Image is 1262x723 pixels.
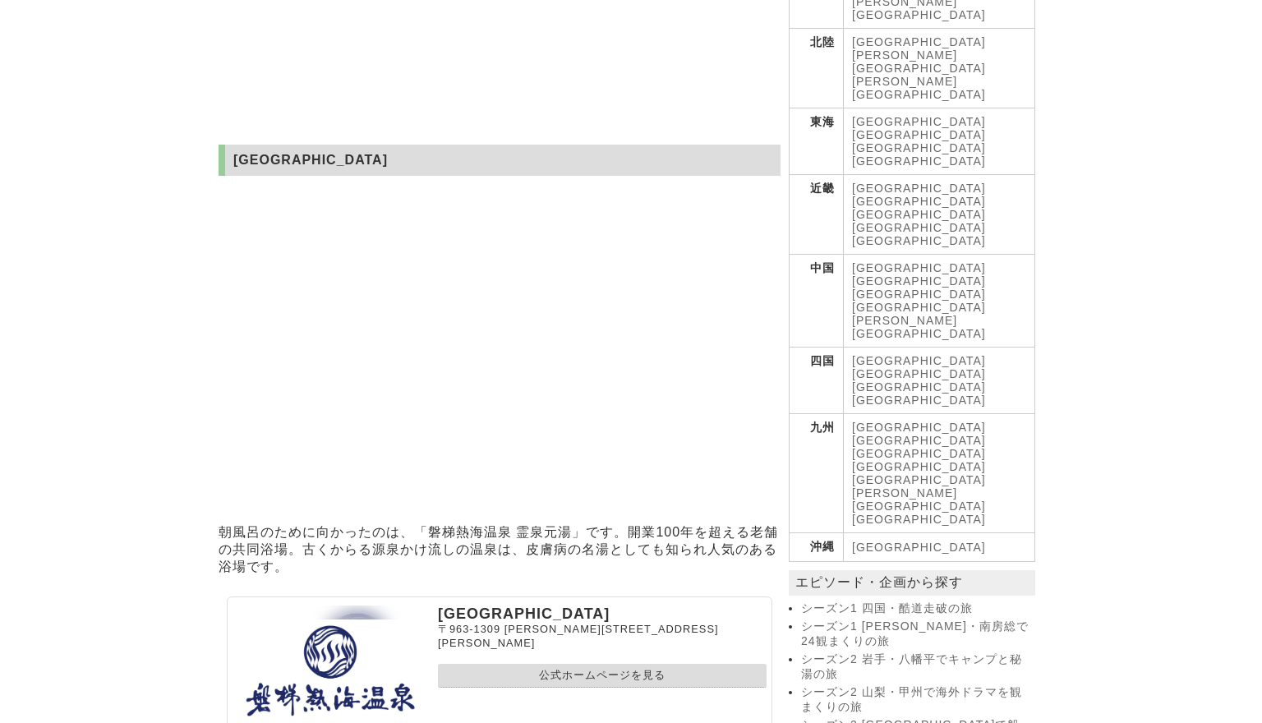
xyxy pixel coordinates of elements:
p: エピソード・企画から探す [789,570,1035,596]
th: 中国 [790,255,844,348]
a: [GEOGRAPHIC_DATA] [852,35,986,48]
a: [GEOGRAPHIC_DATA] [852,274,986,288]
a: [GEOGRAPHIC_DATA] [852,367,986,380]
th: 北陸 [790,29,844,108]
a: [GEOGRAPHIC_DATA] [852,434,986,447]
a: [GEOGRAPHIC_DATA] [852,447,986,460]
th: 東海 [790,108,844,175]
th: 近畿 [790,175,844,255]
a: [PERSON_NAME][GEOGRAPHIC_DATA] [852,486,986,513]
a: [GEOGRAPHIC_DATA] [852,154,986,168]
span: [PERSON_NAME][STREET_ADDRESS][PERSON_NAME] [438,623,718,649]
a: [PERSON_NAME][GEOGRAPHIC_DATA] [852,75,986,101]
a: [GEOGRAPHIC_DATA] [852,421,986,434]
span: 〒963-1309 [438,623,500,635]
a: [GEOGRAPHIC_DATA] [852,182,986,195]
p: [GEOGRAPHIC_DATA] [438,606,767,623]
a: [PERSON_NAME][GEOGRAPHIC_DATA] [852,314,986,340]
a: [GEOGRAPHIC_DATA] [852,473,986,486]
a: [GEOGRAPHIC_DATA] [852,288,986,301]
a: シーズン2 岩手・八幡平でキャンプと秘湯の旅 [801,652,1031,682]
a: [GEOGRAPHIC_DATA] [852,380,986,394]
a: [GEOGRAPHIC_DATA] [852,460,986,473]
a: シーズン1 四国・酷道走破の旅 [801,601,1031,616]
a: [GEOGRAPHIC_DATA] [852,354,986,367]
a: [GEOGRAPHIC_DATA] [852,141,986,154]
a: [PERSON_NAME][GEOGRAPHIC_DATA] [852,48,986,75]
a: [GEOGRAPHIC_DATA] [852,221,986,234]
a: [GEOGRAPHIC_DATA] [852,513,986,526]
a: [GEOGRAPHIC_DATA] [852,234,986,247]
p: 朝風呂のために向かったのは、「磐梯熱海温泉 霊泉元湯」です。開業100年を超える老舗の共同浴場。古くからる源泉かけ流しの温泉は、皮膚病の名湯としても知られ人気のある浴場です。 [219,520,781,580]
th: 四国 [790,348,844,414]
h2: [GEOGRAPHIC_DATA] [219,145,781,176]
a: [GEOGRAPHIC_DATA] [852,128,986,141]
a: [GEOGRAPHIC_DATA] [852,541,986,554]
th: 沖縄 [790,533,844,562]
a: シーズン1 [PERSON_NAME]・南房総で24観まくりの旅 [801,619,1031,649]
a: [GEOGRAPHIC_DATA] [852,115,986,128]
a: [GEOGRAPHIC_DATA] [852,208,986,221]
th: 九州 [790,414,844,533]
a: シーズン2 山梨・甲州で海外ドラマを観まくりの旅 [801,685,1031,715]
a: [GEOGRAPHIC_DATA] [852,394,986,407]
a: [GEOGRAPHIC_DATA] [852,261,986,274]
a: 公式ホームページを見る [438,664,767,688]
a: [GEOGRAPHIC_DATA] [852,195,986,208]
a: [GEOGRAPHIC_DATA] [852,301,986,314]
